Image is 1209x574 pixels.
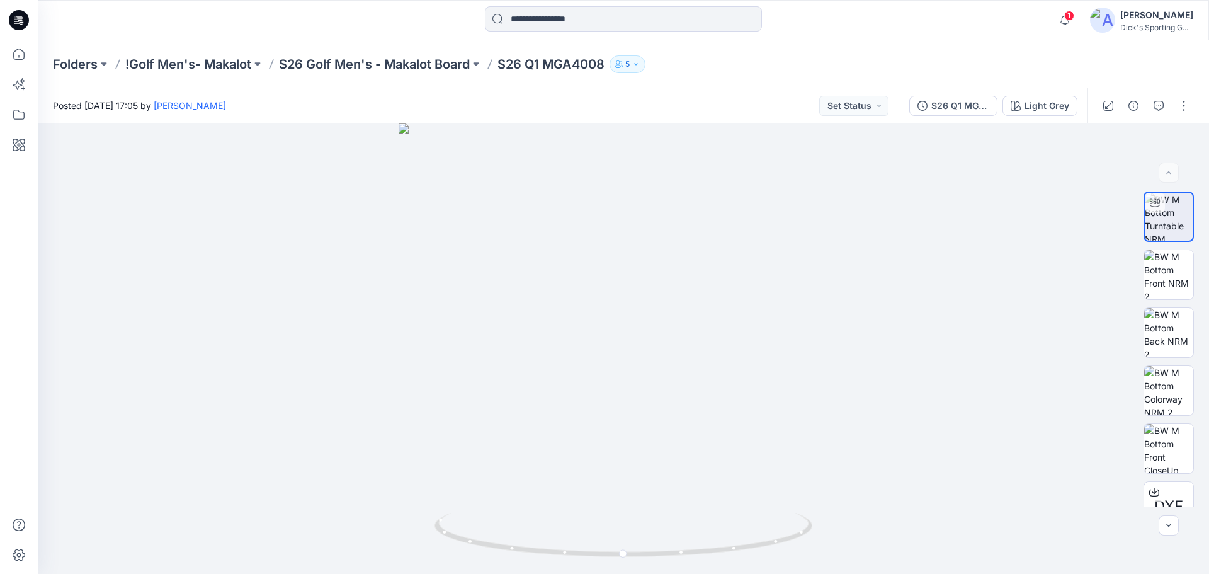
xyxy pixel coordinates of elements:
img: BW M Bottom Turntable NRM [1145,193,1193,241]
p: 5 [625,57,630,71]
a: !Golf Men's- Makalot [125,55,251,73]
button: S26 Q1 MGA4008 FIT3_251015 [909,96,997,116]
div: S26 Q1 MGA4008 FIT3_251015 [931,99,989,113]
button: Light Grey [1002,96,1077,116]
a: [PERSON_NAME] [154,100,226,111]
a: Folders [53,55,98,73]
img: BW M Bottom Front CloseUp NRM 2 [1144,424,1193,473]
div: [PERSON_NAME] [1120,8,1193,23]
button: 5 [610,55,645,73]
img: BW M Bottom Colorway NRM 2 [1144,366,1193,415]
img: BW M Bottom Back NRM 2 [1144,308,1193,357]
p: S26 Q1 MGA4008 [497,55,604,73]
div: Dick's Sporting G... [1120,23,1193,32]
img: avatar [1090,8,1115,33]
div: Light Grey [1025,99,1069,113]
span: 1 [1064,11,1074,21]
img: BW M Bottom Front NRM 2 [1144,250,1193,299]
span: DXF [1154,495,1183,518]
a: S26 Golf Men's - Makalot Board [279,55,470,73]
span: Posted [DATE] 17:05 by [53,99,226,112]
button: Details [1123,96,1144,116]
